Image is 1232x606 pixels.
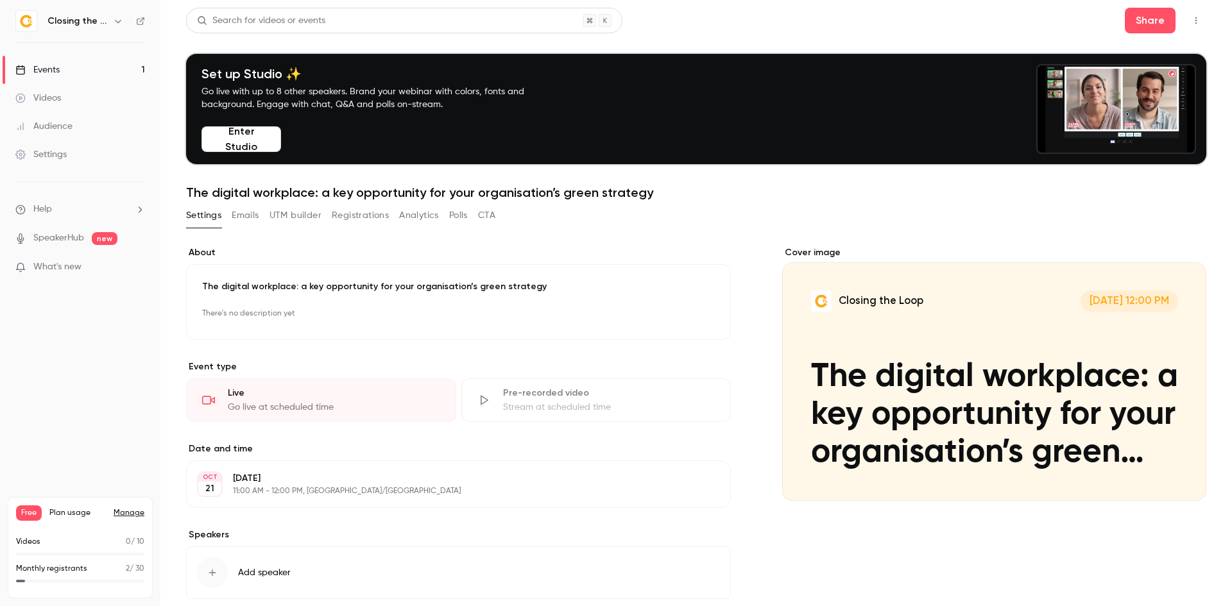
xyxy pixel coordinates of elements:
p: There's no description yet [202,303,715,324]
span: Free [16,505,42,521]
span: Plan usage [49,508,106,518]
div: Live [228,387,440,400]
h1: The digital workplace: a key opportunity for your organisation’s green strategy [186,185,1206,200]
div: Events [15,63,60,76]
label: Cover image [782,246,1206,259]
p: Videos [16,536,40,548]
div: Pre-recorded videoStream at scheduled time [461,378,732,422]
label: About [186,246,731,259]
span: 0 [126,538,131,546]
button: Polls [449,205,468,226]
button: Analytics [399,205,439,226]
p: / 30 [126,563,144,575]
p: Event type [186,360,731,373]
button: Add speaker [186,546,731,599]
section: Cover image [782,246,1206,501]
div: Pre-recorded video [503,387,715,400]
p: Monthly registrants [16,563,87,575]
p: / 10 [126,536,144,548]
button: UTM builder [269,205,321,226]
img: Closing the Loop [16,11,37,31]
a: SpeakerHub [33,231,84,245]
button: Registrations [332,205,389,226]
label: Speakers [186,528,731,541]
div: Videos [15,92,61,105]
a: Manage [114,508,144,518]
li: help-dropdown-opener [15,203,145,216]
button: Share [1125,8,1176,33]
div: Settings [15,148,67,161]
span: What's new [33,260,81,274]
div: Audience [15,120,73,133]
div: Stream at scheduled time [503,401,715,414]
span: 2 [126,565,130,573]
button: Settings [186,205,221,226]
div: OCT [198,473,221,482]
iframe: Noticeable Trigger [130,262,145,273]
p: 21 [205,482,214,495]
div: Go live at scheduled time [228,401,440,414]
p: The digital workplace: a key opportunity for your organisation’s green strategy [202,280,715,293]
p: Go live with up to 8 other speakers. Brand your webinar with colors, fonts and background. Engage... [201,85,554,111]
span: new [92,232,117,245]
div: LiveGo live at scheduled time [186,378,456,422]
button: Enter Studio [201,126,281,152]
button: CTA [478,205,495,226]
button: Emails [232,205,259,226]
p: [DATE] [233,472,663,485]
h6: Closing the Loop [47,15,108,28]
span: Add speaker [238,566,291,579]
div: Search for videos or events [197,14,325,28]
span: Help [33,203,52,216]
p: 11:00 AM - 12:00 PM, [GEOGRAPHIC_DATA]/[GEOGRAPHIC_DATA] [233,486,663,496]
label: Date and time [186,442,731,455]
h4: Set up Studio ✨ [201,66,554,81]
